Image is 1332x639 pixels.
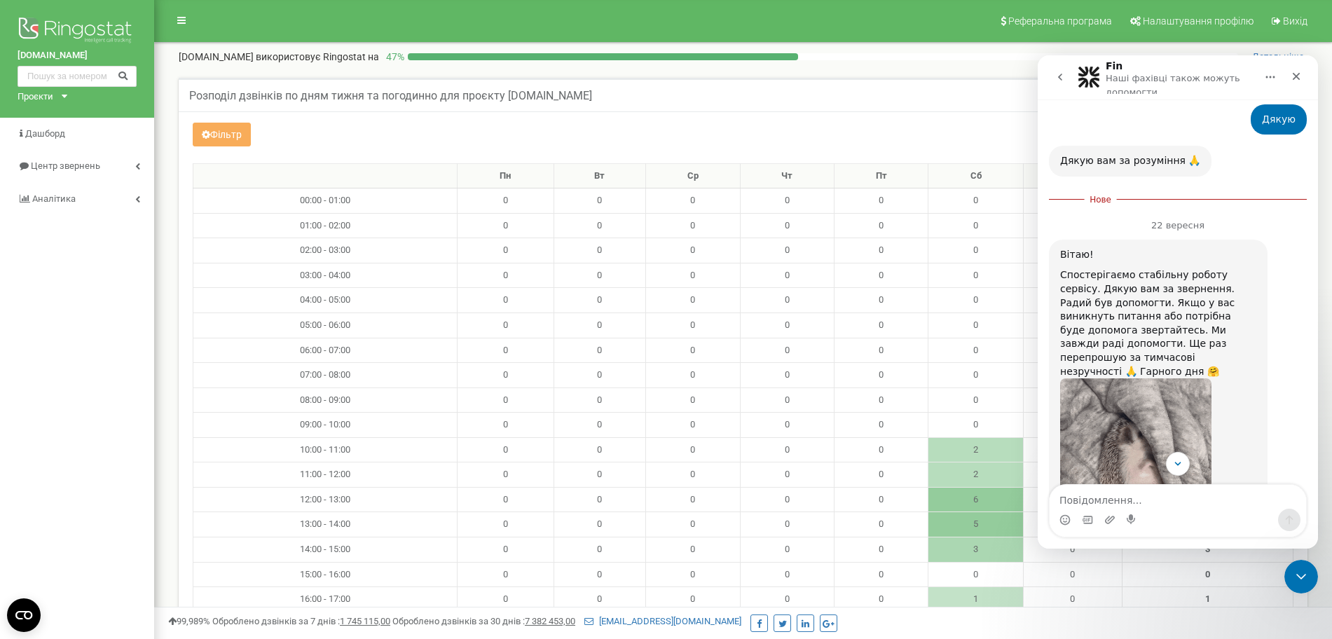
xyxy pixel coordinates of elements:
td: 2 [928,462,1023,488]
td: 1 [928,587,1023,612]
td: 0 [457,587,554,612]
td: 0 [554,363,645,388]
td: 0 [645,562,740,587]
td: 0 [554,213,645,238]
td: 0 [554,587,645,612]
td: 0 [457,562,554,587]
td: 0 [457,512,554,537]
a: [DOMAIN_NAME] [18,49,137,62]
iframe: Intercom live chat [1284,560,1318,593]
button: Scroll to bottom [128,397,152,420]
span: Реферальна програма [1008,15,1112,27]
td: 0 [928,188,1023,214]
td: 0 [554,312,645,338]
strong: 3 [1205,544,1210,554]
td: 0 [554,537,645,563]
td: 0 [740,312,834,338]
u: 7 382 453,00 [525,616,575,626]
strong: 1 [1205,593,1210,604]
td: 0 [928,387,1023,413]
td: 0 [928,363,1023,388]
th: Пт [834,163,928,188]
span: Дашборд [25,128,65,139]
td: 00:00 - 01:00 [193,188,458,214]
td: 0 [740,462,834,488]
td: 0 [645,288,740,313]
td: 0 [554,238,645,263]
td: 0 [645,462,740,488]
strong: 0 [1205,569,1210,579]
td: 0 [834,562,928,587]
td: 0 [740,587,834,612]
td: 0 [1023,363,1122,388]
td: 0 [457,462,554,488]
span: Вихід [1283,15,1307,27]
td: 0 [554,487,645,512]
td: 0 [740,537,834,563]
td: 0 [740,188,834,214]
td: 09:00 - 10:00 [193,413,458,438]
td: 0 [645,213,740,238]
td: 0 [834,213,928,238]
td: 0 [740,238,834,263]
textarea: Повідомлення... [12,430,268,453]
td: 0 [740,387,834,413]
td: 0 [834,188,928,214]
span: Аналiтика [32,193,76,204]
iframe: Intercom live chat [1038,55,1318,549]
td: 0 [645,437,740,462]
td: 0 [834,462,928,488]
td: 0 [1023,487,1122,512]
td: 0 [1023,437,1122,462]
td: 0 [554,512,645,537]
td: 06:00 - 07:00 [193,338,458,363]
td: 0 [457,238,554,263]
td: 0 [457,363,554,388]
button: Вибір емодзі [22,459,33,470]
span: Детальніше [1252,51,1304,62]
td: 0 [645,188,740,214]
td: 0 [554,263,645,288]
td: 0 [740,487,834,512]
td: 0 [834,413,928,438]
td: 10:00 - 11:00 [193,437,458,462]
td: 0 [1023,188,1122,214]
td: 13:00 - 14:00 [193,512,458,537]
td: 0 [457,312,554,338]
th: Чт [740,163,834,188]
td: 0 [834,263,928,288]
td: 0 [834,537,928,563]
td: 0 [1023,288,1122,313]
img: Ringostat logo [18,14,137,49]
td: 0 [834,587,928,612]
td: 02:00 - 03:00 [193,238,458,263]
button: вибір GIF-файлів [44,459,55,470]
td: 0 [740,512,834,537]
button: Open CMP widget [7,598,41,632]
td: 0 [645,487,740,512]
td: 0 [457,213,554,238]
td: 0 [1023,512,1122,537]
td: 0 [645,238,740,263]
th: Вт [554,163,645,188]
td: 15:00 - 16:00 [193,562,458,587]
td: 0 [457,537,554,563]
td: 0 [834,238,928,263]
td: 12:00 - 13:00 [193,487,458,512]
td: 0 [457,288,554,313]
span: Оброблено дзвінків за 7 днів : [212,616,390,626]
td: 0 [834,338,928,363]
td: 0 [554,188,645,214]
div: Спостерігаємо стабільну роботу сервісу. Дякую вам за звернення. Радий був допомогти. Якщо у вас в... [22,213,219,323]
td: 0 [1023,263,1122,288]
td: 0 [928,288,1023,313]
